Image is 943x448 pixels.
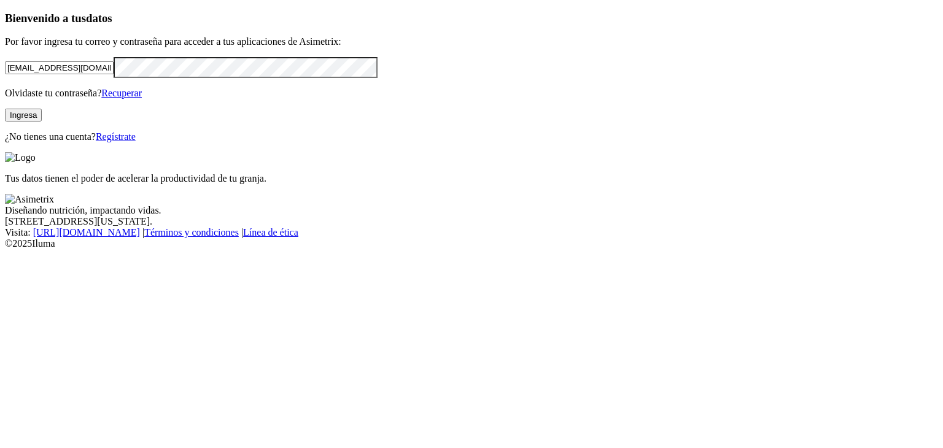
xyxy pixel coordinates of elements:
input: Tu correo [5,61,114,74]
a: Línea de ética [243,227,298,238]
button: Ingresa [5,109,42,122]
a: Recuperar [101,88,142,98]
p: Tus datos tienen el poder de acelerar la productividad de tu granja. [5,173,938,184]
span: datos [86,12,112,25]
div: [STREET_ADDRESS][US_STATE]. [5,216,938,227]
p: Olvidaste tu contraseña? [5,88,938,99]
div: © 2025 Iluma [5,238,938,249]
div: Diseñando nutrición, impactando vidas. [5,205,938,216]
a: Regístrate [96,131,136,142]
div: Visita : | | [5,227,938,238]
p: Por favor ingresa tu correo y contraseña para acceder a tus aplicaciones de Asimetrix: [5,36,938,47]
a: Términos y condiciones [144,227,239,238]
h3: Bienvenido a tus [5,12,938,25]
img: Asimetrix [5,194,54,205]
p: ¿No tienes una cuenta? [5,131,938,142]
a: [URL][DOMAIN_NAME] [33,227,140,238]
img: Logo [5,152,36,163]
